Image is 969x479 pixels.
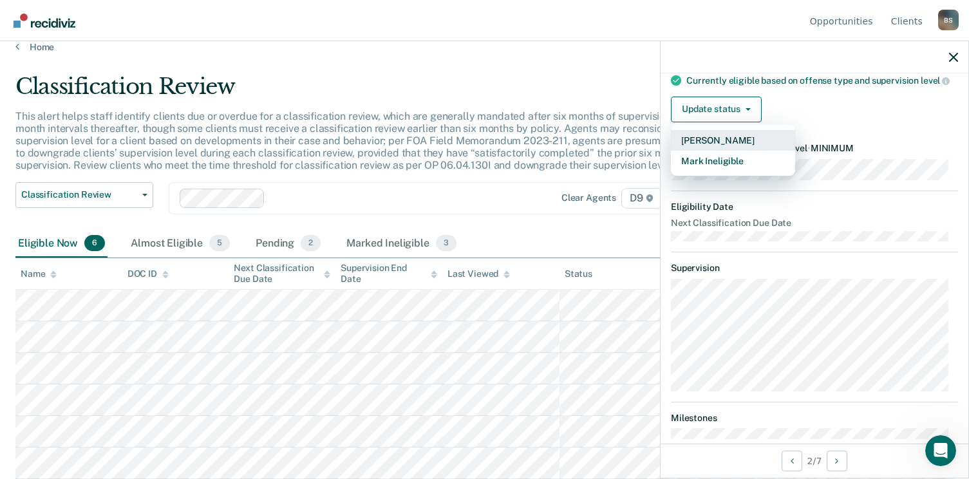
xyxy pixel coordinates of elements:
[661,444,968,478] div: 2 / 7
[671,218,958,229] dt: Next Classification Due Date
[671,130,795,151] button: [PERSON_NAME]
[671,97,762,122] button: Update status
[15,73,742,110] div: Classification Review
[436,235,456,252] span: 3
[234,263,330,285] div: Next Classification Due Date
[827,451,847,471] button: Next Opportunity
[344,230,459,258] div: Marked Ineligible
[128,230,232,258] div: Almost Eligible
[447,268,510,279] div: Last Viewed
[938,10,959,30] div: B S
[671,202,958,212] dt: Eligibility Date
[15,41,954,53] a: Home
[807,143,811,153] span: •
[686,75,958,86] div: Currently eligible based on offense type and supervision
[671,143,958,154] dt: Recommended Supervision Level MINIMUM
[21,268,57,279] div: Name
[561,193,616,203] div: Clear agents
[921,75,950,86] span: level
[14,14,75,28] img: Recidiviz
[15,230,108,258] div: Eligible Now
[21,189,137,200] span: Classification Review
[671,151,795,171] button: Mark Ineligible
[621,188,662,209] span: D9
[671,413,958,424] dt: Milestones
[209,235,230,252] span: 5
[301,235,321,252] span: 2
[565,268,592,279] div: Status
[341,263,437,285] div: Supervision End Date
[84,235,105,252] span: 6
[925,435,956,466] iframe: Intercom live chat
[938,10,959,30] button: Profile dropdown button
[782,451,802,471] button: Previous Opportunity
[671,125,795,176] div: Dropdown Menu
[127,268,169,279] div: DOC ID
[15,110,735,172] p: This alert helps staff identify clients due or overdue for a classification review, which are gen...
[671,263,958,274] dt: Supervision
[253,230,323,258] div: Pending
